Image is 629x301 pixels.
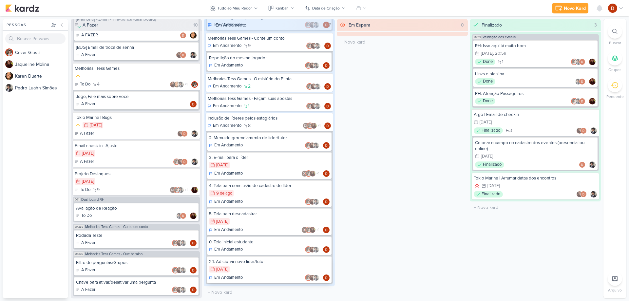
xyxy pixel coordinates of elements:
div: Melhorias Tess Games - O mistério do Pirata [208,76,331,82]
div: A Fazer [76,240,95,246]
span: 1 [502,60,504,64]
div: Finalizado [482,22,502,28]
span: 2 [248,84,251,89]
p: Em Andamento [214,170,243,177]
img: Pedro Luahn Simões [178,81,184,88]
img: Pedro Luahn Simões [314,103,321,109]
div: Danilo Leite [170,187,176,193]
img: Cezar Giusti [306,83,313,90]
img: Pedro Luahn Simões [314,43,321,49]
img: Cezar Giusti [306,103,313,109]
img: Davi Elias Teixeira [323,246,330,253]
div: Em Espera [349,22,370,28]
img: Pedro Luahn Simões [191,159,198,165]
div: Em Andamento [209,227,243,233]
span: 8 [248,123,251,128]
img: Davi Elias Teixeira [180,32,186,39]
div: Danilo Leite [301,227,308,233]
div: Argo | Email de checkin [474,112,597,118]
img: Jaqueline Molina [576,191,583,198]
div: 2.1. Adicionar novo líder/tutor [209,259,330,265]
div: To Do [76,213,92,219]
img: Pedro Luahn Simões [180,267,186,273]
div: To Do [75,81,90,88]
p: A Fazer [81,52,95,58]
p: To Do [81,213,92,219]
img: Pedro Luahn Simões [191,130,198,137]
div: Em Andamento [209,142,243,149]
div: Em Andamento [208,43,241,49]
div: Colaboradores: Jaqueline Molina, Davi Elias Teixeira [176,52,188,58]
div: Danilo Leite [303,122,309,129]
span: +1 [316,171,319,176]
div: Melhorias Tess Games - Conte um conto [208,35,331,41]
div: Done [475,98,495,104]
div: 3. E-mail para o líder [209,155,330,160]
div: Responsável: Davi Elias Teixeira [323,227,330,233]
img: Davi Elias Teixeira [579,161,585,168]
span: +1 [316,227,319,233]
img: Karen Duarte [174,81,180,88]
div: [DATE] [216,267,228,272]
img: Pedro Luahn Simões [575,98,581,104]
div: Responsável: Jaqueline Molina [190,213,197,219]
p: A FAZER [81,32,98,39]
span: 4 [97,82,100,87]
div: [DATE] [480,120,492,124]
img: Davi Elias Teixeira [323,170,330,177]
div: Em Andamento [209,62,243,69]
div: Em Andamento [216,22,246,28]
img: Cezar Giusti [571,59,578,65]
div: Colaboradores: Jaqueline Molina, Davi Elias Teixeira [576,127,588,134]
div: Responsável: Davi Elias Teixeira [323,198,330,205]
div: Responsável: Davi Elias Teixeira [190,101,197,107]
img: Jaqueline Molina [309,142,315,149]
div: Colaboradores: Pedro Luahn Simões, Davi Elias Teixeira [176,213,188,219]
div: Links e planilha [475,71,596,77]
div: 0 [458,22,467,28]
img: Davi Elias Teixeira [190,267,197,273]
div: [DATE] [216,163,228,167]
div: Responsável: Davi Elias Teixeira [323,62,330,69]
div: Colaboradores: Davi Elias Teixeira [180,32,188,39]
img: Davi Elias Teixeira [579,78,585,85]
span: Dashboard RH [81,198,105,201]
div: 3 [592,22,600,28]
img: Pedro Luahn Simões [313,246,319,253]
div: Colaboradores: Danilo Leite, Cezar Giusti, Jaqueline Molina, Pedro Luahn Simões [301,227,321,233]
img: Pedro Luahn Simões [313,62,319,69]
div: Em Andamento [208,103,241,109]
p: Em Andamento [213,122,241,129]
p: Em Andamento [214,142,243,149]
img: kardz.app [5,4,39,12]
div: Colaboradores: Pedro Luahn Simões, Davi Elias Teixeira [575,78,587,85]
div: Em Andamento [209,170,243,177]
div: Prioridade Média [75,73,81,79]
p: Em Andamento [214,227,243,233]
div: Responsável: Jaqueline Molina [191,187,198,193]
div: Colaboradores: Danilo Leite, Cezar Giusti, Jaqueline Molina, Pedro Luahn Simões [303,122,322,129]
div: 7 [326,22,334,28]
img: Jaqueline Molina [177,130,184,137]
div: Responsável: Pedro Luahn Simões [589,161,596,168]
p: Finalizado [483,161,502,168]
p: A Fazer [81,267,95,273]
p: To Do [80,187,90,193]
p: DL [171,189,175,192]
div: [BUG] Email de troca de senha [76,45,197,50]
div: RH: Atenção Passageiros [475,91,596,97]
img: Jaqueline Molina [589,78,596,85]
div: Responsável: Pedro Luahn Simões [191,130,198,137]
div: Colaboradores: Danilo Leite, Cezar Giusti, Pedro Luahn Simões, Davi Elias Teixeira [170,187,189,193]
div: 2. Menu de gerenciamento de líder/tutor [209,135,330,141]
img: Cezar Giusti [174,187,180,193]
img: Jaqueline Molina [576,127,583,134]
img: Jaqueline Molina [309,62,315,69]
div: P e d r o L u a h n S i m õ e s [15,85,68,91]
div: Responsável: Pedro Luahn Simões [190,52,197,58]
span: +1 [184,82,188,87]
img: Davi Elias Teixeira [324,43,331,49]
img: Jaqueline Molina [310,83,317,90]
span: +1 [317,123,321,128]
img: Jaqueline Molina [190,213,197,219]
